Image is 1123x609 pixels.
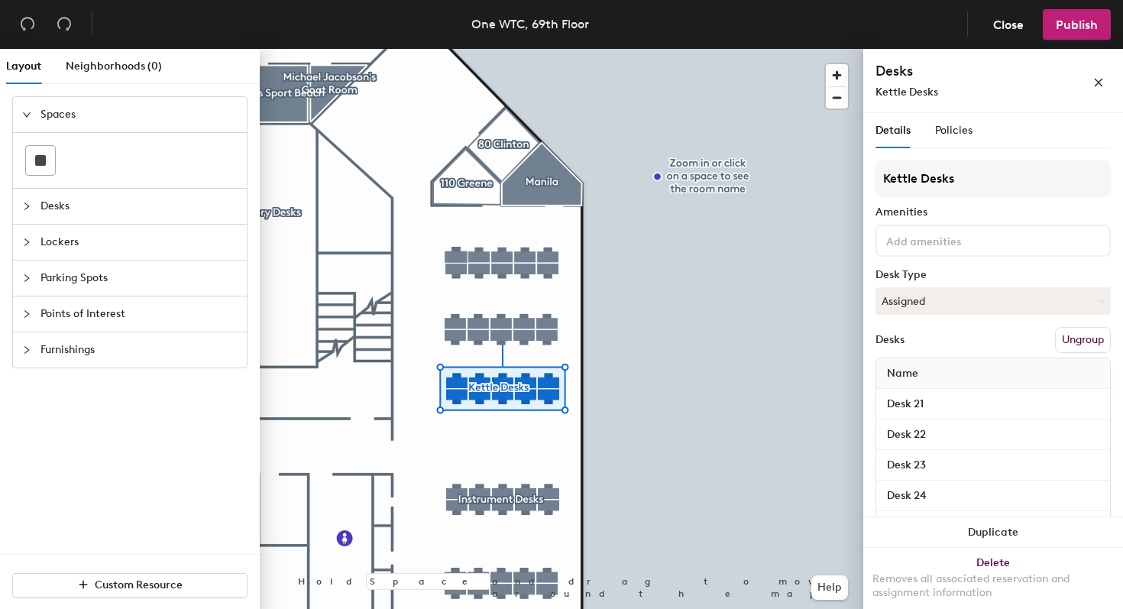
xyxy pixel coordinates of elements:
[471,15,589,34] div: One WTC, 69th Floor
[40,97,238,132] span: Spaces
[20,16,35,31] span: undo
[22,274,31,283] span: collapsed
[875,269,1111,281] div: Desk Type
[1043,9,1111,40] button: Publish
[22,110,31,119] span: expanded
[863,517,1123,548] button: Duplicate
[879,455,1107,476] input: Unnamed desk
[872,572,1114,600] div: Removes all associated reservation and assignment information
[40,189,238,224] span: Desks
[22,345,31,355] span: collapsed
[22,309,31,319] span: collapsed
[1055,327,1111,353] button: Ungroup
[993,18,1024,32] span: Close
[40,332,238,368] span: Furnishings
[6,60,41,73] span: Layout
[935,124,973,137] span: Policies
[1056,18,1098,32] span: Publish
[40,296,238,332] span: Points of Interest
[875,287,1111,315] button: Assigned
[95,578,183,591] span: Custom Resource
[875,206,1111,219] div: Amenities
[879,394,1107,415] input: Unnamed desk
[879,424,1107,445] input: Unnamed desk
[811,575,848,600] button: Help
[875,86,938,99] span: Kettle Desks
[40,261,238,296] span: Parking Spots
[22,202,31,211] span: collapsed
[12,9,43,40] button: Undo (⌘ + Z)
[875,334,905,346] div: Desks
[66,60,162,73] span: Neighborhoods (0)
[879,485,1107,507] input: Unnamed desk
[875,61,1044,81] h4: Desks
[49,9,79,40] button: Redo (⌘ + ⇧ + Z)
[879,516,1107,537] input: Unnamed desk
[883,231,1021,249] input: Add amenities
[1093,77,1104,88] span: close
[12,573,248,598] button: Custom Resource
[980,9,1037,40] button: Close
[875,124,911,137] span: Details
[40,225,238,260] span: Lockers
[22,238,31,247] span: collapsed
[879,360,926,387] span: Name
